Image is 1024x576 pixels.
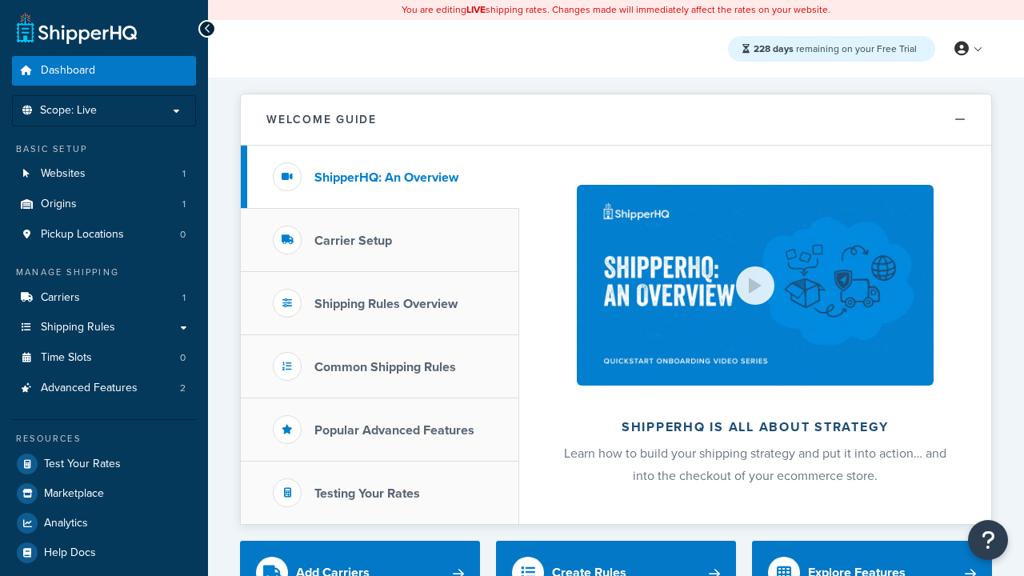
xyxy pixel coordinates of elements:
[314,234,392,248] h3: Carrier Setup
[12,450,196,478] a: Test Your Rates
[12,313,196,342] a: Shipping Rules
[12,220,196,250] a: Pickup Locations0
[12,479,196,508] a: Marketplace
[12,538,196,567] a: Help Docs
[40,104,97,118] span: Scope: Live
[577,185,934,386] img: ShipperHQ is all about strategy
[12,190,196,219] a: Origins1
[466,2,486,17] b: LIVE
[41,228,124,242] span: Pickup Locations
[41,198,77,211] span: Origins
[968,520,1008,560] button: Open Resource Center
[12,343,196,373] a: Time Slots0
[562,420,949,434] h2: ShipperHQ is all about strategy
[44,546,96,560] span: Help Docs
[754,42,794,56] strong: 228 days
[564,444,946,485] span: Learn how to build your shipping strategy and put it into action… and into the checkout of your e...
[12,343,196,373] li: Time Slots
[180,382,186,395] span: 2
[241,94,991,146] button: Welcome Guide
[41,321,115,334] span: Shipping Rules
[180,228,186,242] span: 0
[41,382,138,395] span: Advanced Features
[44,458,121,471] span: Test Your Rates
[12,283,196,313] a: Carriers1
[41,64,95,78] span: Dashboard
[41,167,86,181] span: Websites
[314,360,456,374] h3: Common Shipping Rules
[12,283,196,313] li: Carriers
[12,509,196,538] a: Analytics
[314,170,458,185] h3: ShipperHQ: An Overview
[182,198,186,211] span: 1
[180,351,186,365] span: 0
[12,432,196,446] div: Resources
[12,159,196,189] li: Websites
[12,56,196,86] a: Dashboard
[182,291,186,305] span: 1
[12,374,196,403] li: Advanced Features
[12,159,196,189] a: Websites1
[44,487,104,501] span: Marketplace
[314,486,420,501] h3: Testing Your Rates
[12,374,196,403] a: Advanced Features2
[41,291,80,305] span: Carriers
[182,167,186,181] span: 1
[12,142,196,156] div: Basic Setup
[754,42,917,56] span: remaining on your Free Trial
[314,423,474,438] h3: Popular Advanced Features
[266,114,377,126] h2: Welcome Guide
[12,190,196,219] li: Origins
[314,297,458,311] h3: Shipping Rules Overview
[44,517,88,530] span: Analytics
[41,351,92,365] span: Time Slots
[12,266,196,279] div: Manage Shipping
[12,220,196,250] li: Pickup Locations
